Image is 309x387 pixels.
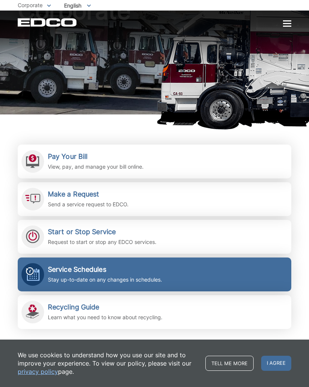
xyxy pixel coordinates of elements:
h2: Start or Stop Service [48,228,156,236]
h2: Service Schedules [48,265,162,274]
a: privacy policy [18,367,58,376]
a: EDCD logo. Return to the homepage. [18,18,78,27]
a: Service Schedules Stay up-to-date on any changes in schedules. [18,257,291,291]
p: Stay up-to-date on any changes in schedules. [48,276,162,284]
p: Send a service request to EDCO. [48,200,128,209]
p: Request to start or stop any EDCO services. [48,238,156,246]
a: Pay Your Bill View, pay, and manage your bill online. [18,145,291,178]
p: View, pay, and manage your bill online. [48,163,144,171]
h2: Make a Request [48,190,128,198]
p: We use cookies to understand how you use our site and to improve your experience. To view our pol... [18,351,198,376]
p: Learn what you need to know about recycling. [48,313,162,321]
h2: Recycling Guide [48,303,162,311]
a: Tell me more [205,356,254,371]
span: I agree [261,356,291,371]
h2: Pay Your Bill [48,152,144,161]
a: Make a Request Send a service request to EDCO. [18,182,291,216]
a: Recycling Guide Learn what you need to know about recycling. [18,295,291,329]
span: Corporate [18,2,43,8]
